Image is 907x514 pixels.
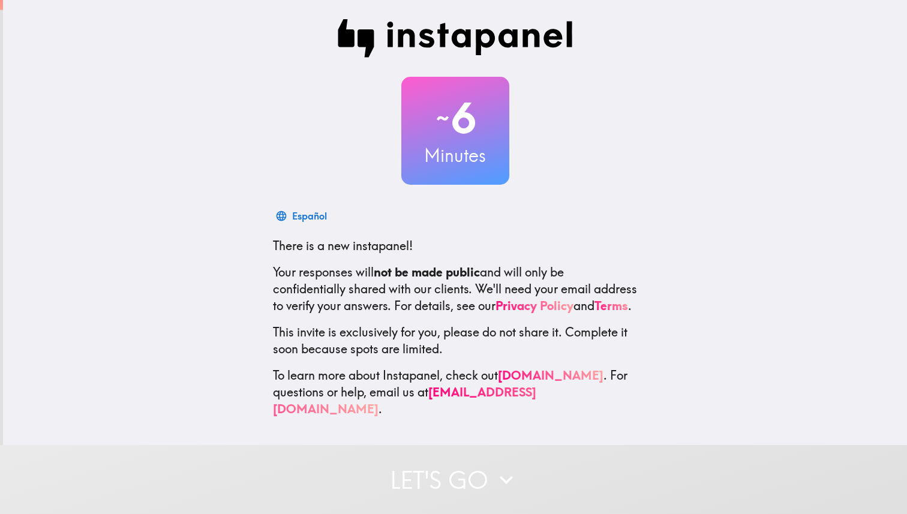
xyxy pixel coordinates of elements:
[401,143,509,168] h3: Minutes
[495,298,573,313] a: Privacy Policy
[273,264,638,314] p: Your responses will and will only be confidentially shared with our clients. We'll need your emai...
[498,368,603,383] a: [DOMAIN_NAME]
[594,298,628,313] a: Terms
[338,19,573,58] img: Instapanel
[273,238,413,253] span: There is a new instapanel!
[273,204,332,228] button: Español
[273,367,638,417] p: To learn more about Instapanel, check out . For questions or help, email us at .
[273,384,536,416] a: [EMAIL_ADDRESS][DOMAIN_NAME]
[401,94,509,143] h2: 6
[374,264,480,279] b: not be made public
[273,324,638,357] p: This invite is exclusively for you, please do not share it. Complete it soon because spots are li...
[434,100,451,136] span: ~
[292,208,327,224] div: Español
